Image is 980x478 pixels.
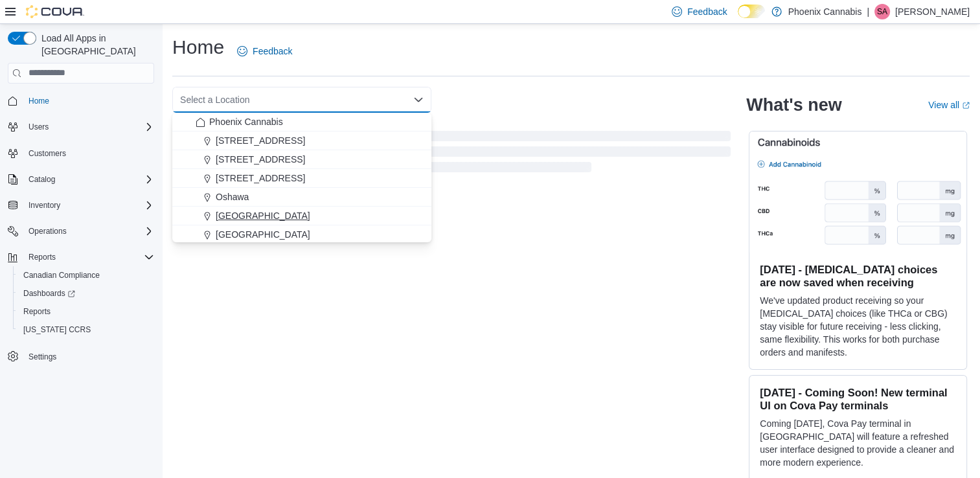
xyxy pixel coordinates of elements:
[23,249,154,265] span: Reports
[687,5,727,18] span: Feedback
[172,225,431,244] button: [GEOGRAPHIC_DATA]
[253,45,292,58] span: Feedback
[3,222,159,240] button: Operations
[3,91,159,110] button: Home
[172,133,731,175] span: Loading
[232,38,297,64] a: Feedback
[18,322,96,337] a: [US_STATE] CCRS
[23,119,54,135] button: Users
[13,302,159,321] button: Reports
[3,248,159,266] button: Reports
[760,294,956,359] p: We've updated product receiving so your [MEDICAL_DATA] choices (like THCa or CBG) stay visible fo...
[23,349,62,365] a: Settings
[895,4,970,19] p: [PERSON_NAME]
[3,347,159,365] button: Settings
[216,209,310,222] span: [GEOGRAPHIC_DATA]
[172,113,431,244] div: Choose from the following options
[216,172,305,185] span: [STREET_ADDRESS]
[13,321,159,339] button: [US_STATE] CCRS
[23,198,65,213] button: Inventory
[216,190,249,203] span: Oshawa
[18,286,154,301] span: Dashboards
[413,95,424,105] button: Close list of options
[216,228,310,241] span: [GEOGRAPHIC_DATA]
[867,4,869,19] p: |
[8,86,154,400] nav: Complex example
[18,304,56,319] a: Reports
[23,146,71,161] a: Customers
[23,172,154,187] span: Catalog
[3,196,159,214] button: Inventory
[874,4,890,19] div: Sam Abdallah
[18,286,80,301] a: Dashboards
[877,4,887,19] span: SA
[3,170,159,188] button: Catalog
[18,304,154,319] span: Reports
[3,144,159,163] button: Customers
[760,386,956,412] h3: [DATE] - Coming Soon! New terminal UI on Cova Pay terminals
[3,118,159,136] button: Users
[23,223,154,239] span: Operations
[26,5,84,18] img: Cova
[23,223,72,239] button: Operations
[23,172,60,187] button: Catalog
[36,32,154,58] span: Load All Apps in [GEOGRAPHIC_DATA]
[23,145,154,161] span: Customers
[23,288,75,299] span: Dashboards
[23,93,54,109] a: Home
[28,96,49,106] span: Home
[23,198,154,213] span: Inventory
[28,252,56,262] span: Reports
[172,34,224,60] h1: Home
[172,207,431,225] button: [GEOGRAPHIC_DATA]
[788,4,862,19] p: Phoenix Cannabis
[172,131,431,150] button: [STREET_ADDRESS]
[23,324,91,335] span: [US_STATE] CCRS
[738,5,765,18] input: Dark Mode
[209,115,283,128] span: Phoenix Cannabis
[216,153,305,166] span: [STREET_ADDRESS]
[28,226,67,236] span: Operations
[216,134,305,147] span: [STREET_ADDRESS]
[746,95,841,115] h2: What's new
[13,284,159,302] a: Dashboards
[23,119,154,135] span: Users
[28,148,66,159] span: Customers
[760,417,956,469] p: Coming [DATE], Cova Pay terminal in [GEOGRAPHIC_DATA] will feature a refreshed user interface des...
[172,169,431,188] button: [STREET_ADDRESS]
[28,200,60,211] span: Inventory
[28,122,49,132] span: Users
[28,352,56,362] span: Settings
[760,263,956,289] h3: [DATE] - [MEDICAL_DATA] choices are now saved when receiving
[23,348,154,364] span: Settings
[28,174,55,185] span: Catalog
[13,266,159,284] button: Canadian Compliance
[23,270,100,280] span: Canadian Compliance
[928,100,970,110] a: View allExternal link
[172,188,431,207] button: Oshawa
[962,102,970,109] svg: External link
[18,267,105,283] a: Canadian Compliance
[23,306,51,317] span: Reports
[172,150,431,169] button: [STREET_ADDRESS]
[18,267,154,283] span: Canadian Compliance
[18,322,154,337] span: Washington CCRS
[172,113,431,131] button: Phoenix Cannabis
[23,249,61,265] button: Reports
[23,93,154,109] span: Home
